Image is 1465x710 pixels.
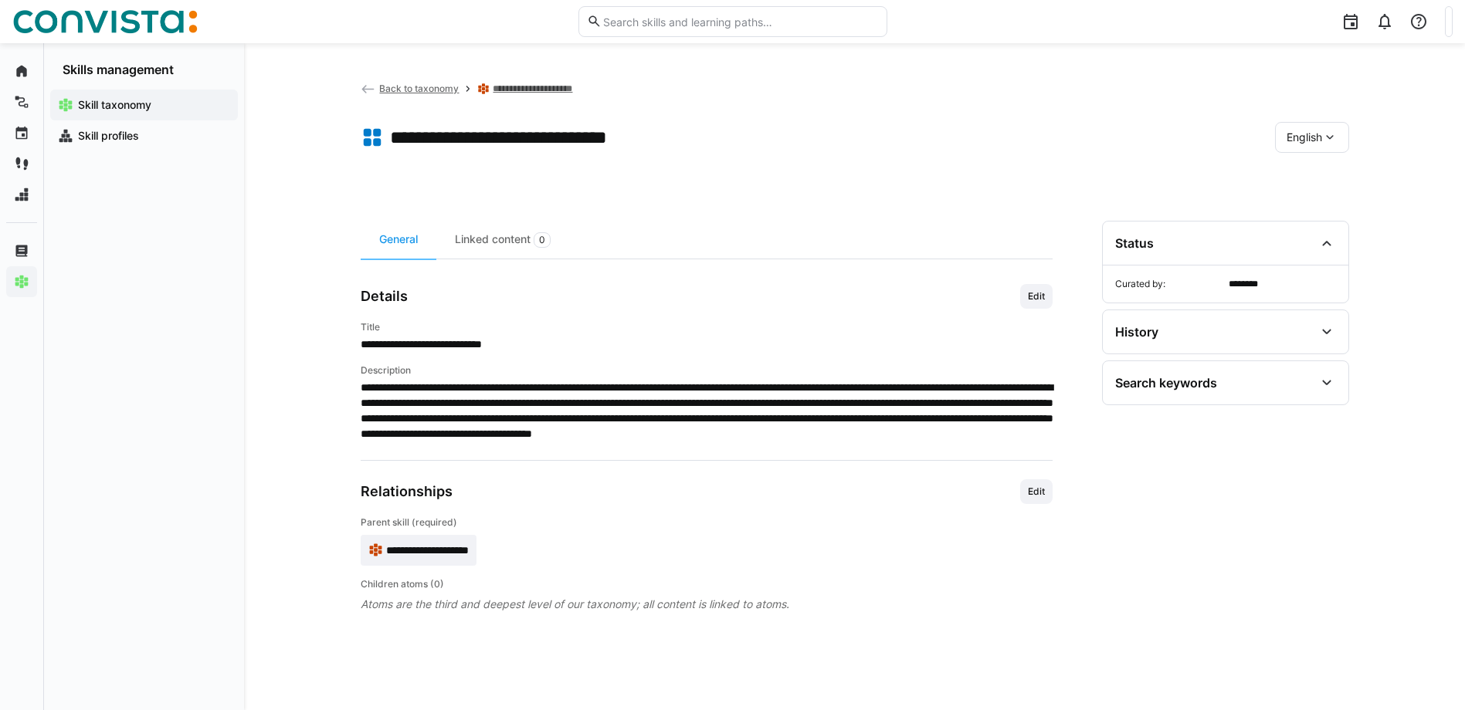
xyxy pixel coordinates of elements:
[1115,235,1154,251] div: Status
[602,15,878,29] input: Search skills and learning paths…
[1115,324,1158,340] div: History
[436,221,569,259] div: Linked content
[539,234,545,246] span: 0
[361,221,436,259] div: General
[361,516,1053,529] h4: Parent skill (required)
[361,83,460,94] a: Back to taxonomy
[1026,290,1046,303] span: Edit
[361,364,1053,377] h4: Description
[361,288,408,305] h3: Details
[1115,375,1217,390] div: Search keywords
[1115,278,1223,290] span: Curated by:
[1020,284,1053,309] button: Edit
[1287,130,1322,145] span: English
[361,321,1053,333] h4: Title
[1020,479,1053,504] button: Edit
[379,83,459,94] span: Back to taxonomy
[361,483,453,500] h3: Relationships
[361,597,1053,612] span: Atoms are the third and deepest level of our taxonomy; all content is linked to atoms.
[1026,485,1046,498] span: Edit
[361,578,1053,590] h4: Children atoms (0)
